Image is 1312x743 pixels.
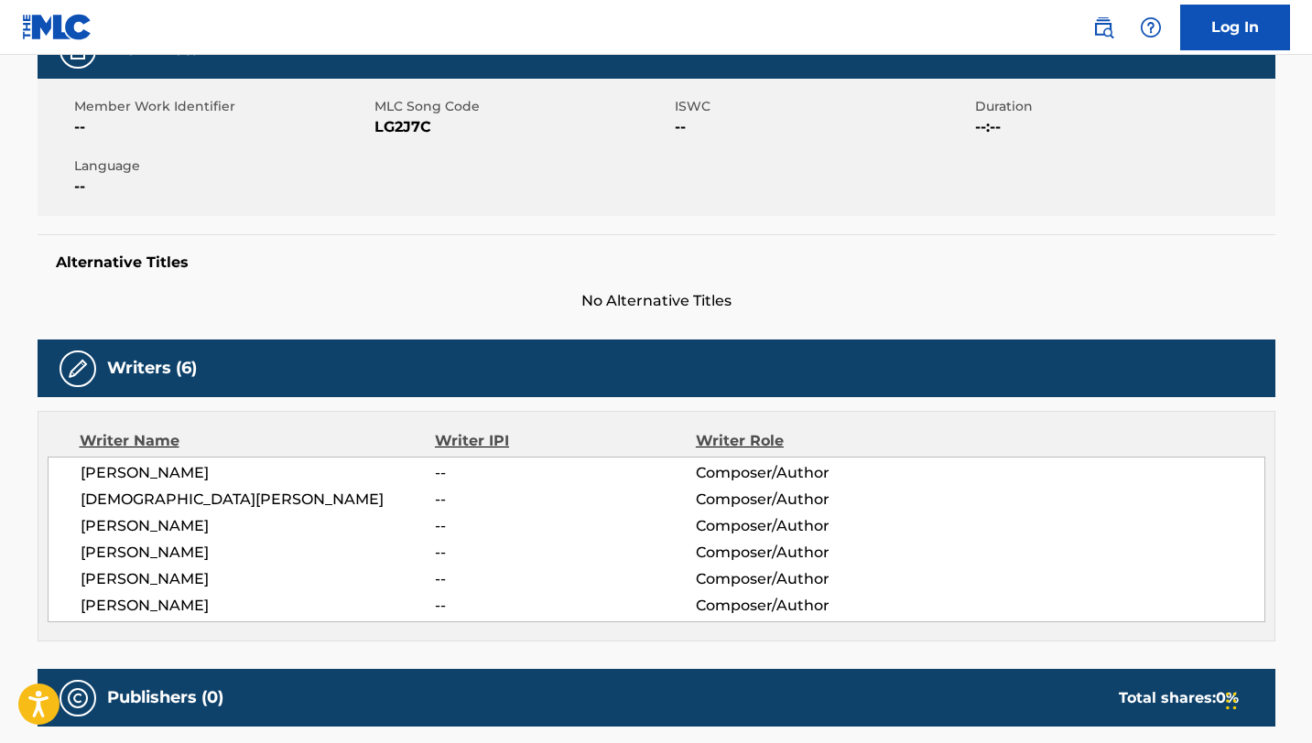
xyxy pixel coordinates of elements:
[696,595,933,617] span: Composer/Author
[435,462,695,484] span: --
[74,156,370,176] span: Language
[81,462,436,484] span: [PERSON_NAME]
[435,568,695,590] span: --
[696,462,933,484] span: Composer/Author
[1140,16,1162,38] img: help
[81,515,436,537] span: [PERSON_NAME]
[74,97,370,116] span: Member Work Identifier
[56,253,1257,272] h5: Alternative Titles
[1216,689,1239,706] span: 0 %
[81,568,436,590] span: [PERSON_NAME]
[975,97,1271,116] span: Duration
[696,568,933,590] span: Composer/Author
[696,542,933,564] span: Composer/Author
[374,97,670,116] span: MLC Song Code
[435,489,695,511] span: --
[675,116,970,138] span: --
[696,489,933,511] span: Composer/Author
[81,542,436,564] span: [PERSON_NAME]
[22,14,92,40] img: MLC Logo
[435,542,695,564] span: --
[107,358,197,379] h5: Writers (6)
[1180,5,1290,50] a: Log In
[975,116,1271,138] span: --:--
[74,116,370,138] span: --
[1092,16,1114,38] img: search
[80,430,436,452] div: Writer Name
[81,595,436,617] span: [PERSON_NAME]
[696,515,933,537] span: Composer/Author
[1220,655,1312,743] iframe: Chat Widget
[435,595,695,617] span: --
[675,97,970,116] span: ISWC
[67,358,89,380] img: Writers
[107,687,223,708] h5: Publishers (0)
[81,489,436,511] span: [DEMOGRAPHIC_DATA][PERSON_NAME]
[1133,9,1169,46] div: Help
[1085,9,1122,46] a: Public Search
[374,116,670,138] span: LG2J7C
[1119,687,1239,709] div: Total shares:
[435,515,695,537] span: --
[1226,673,1237,728] div: Drag
[38,290,1275,312] span: No Alternative Titles
[67,687,89,709] img: Publishers
[435,430,696,452] div: Writer IPI
[74,176,370,198] span: --
[696,430,933,452] div: Writer Role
